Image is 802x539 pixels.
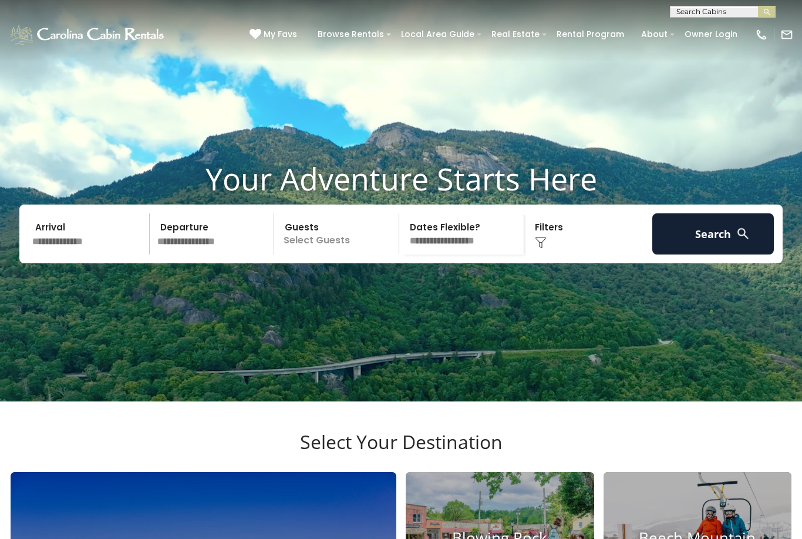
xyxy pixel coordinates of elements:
img: White-1-1-2.png [9,23,167,46]
a: About [635,25,673,43]
img: filter--v1.png [535,237,547,249]
span: My Favs [264,28,297,41]
a: Rental Program [551,25,630,43]
a: Real Estate [486,25,545,43]
h1: Your Adventure Starts Here [9,160,793,197]
a: My Favs [250,28,300,41]
a: Browse Rentals [312,25,390,43]
img: search-regular-white.png [736,226,750,241]
img: phone-regular-white.png [755,28,768,41]
img: mail-regular-white.png [780,28,793,41]
h3: Select Your Destination [9,431,793,472]
a: Local Area Guide [395,25,480,43]
a: Owner Login [679,25,743,43]
button: Search [652,213,774,255]
p: Select Guests [278,213,399,255]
